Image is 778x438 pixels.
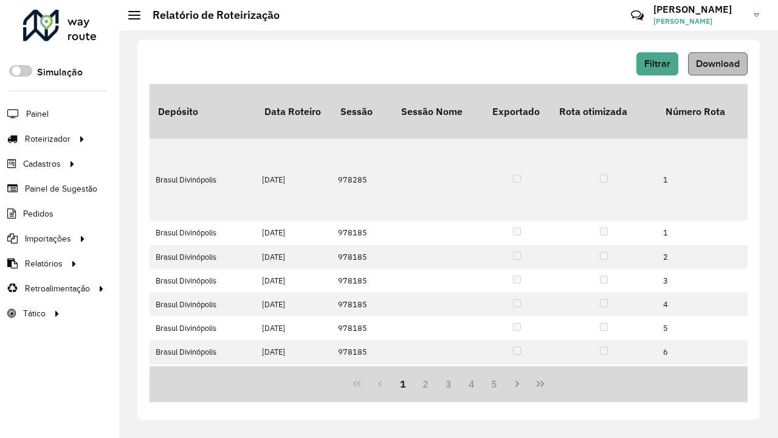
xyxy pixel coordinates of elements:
[657,221,748,245] td: 1
[657,364,748,388] td: 7
[25,257,63,270] span: Relatórios
[657,245,748,269] td: 2
[332,340,393,364] td: 978185
[25,232,71,245] span: Importações
[256,221,332,245] td: [DATE]
[657,340,748,364] td: 6
[332,245,393,269] td: 978185
[332,269,393,293] td: 978185
[506,372,529,395] button: Next Page
[256,139,332,221] td: [DATE]
[256,293,332,316] td: [DATE]
[688,52,748,75] button: Download
[624,2,650,29] a: Contato Rápido
[150,84,256,139] th: Depósito
[23,207,53,220] span: Pedidos
[150,316,256,340] td: Brasul Divinópolis
[23,307,46,320] span: Tático
[391,372,415,395] button: 1
[256,364,332,388] td: [DATE]
[256,269,332,293] td: [DATE]
[484,84,551,139] th: Exportado
[25,133,71,145] span: Roteirizador
[256,316,332,340] td: [DATE]
[653,4,745,15] h3: [PERSON_NAME]
[393,84,484,139] th: Sessão Nome
[657,139,748,221] td: 1
[644,58,670,69] span: Filtrar
[657,269,748,293] td: 3
[657,293,748,316] td: 4
[140,9,280,22] h2: Relatório de Roteirização
[150,245,256,269] td: Brasul Divinópolis
[332,84,393,139] th: Sessão
[636,52,678,75] button: Filtrar
[256,84,332,139] th: Data Roteiro
[332,316,393,340] td: 978185
[150,269,256,293] td: Brasul Divinópolis
[256,245,332,269] td: [DATE]
[37,65,83,80] label: Simulação
[150,139,256,221] td: Brasul Divinópolis
[529,372,552,395] button: Last Page
[332,221,393,245] td: 978185
[150,364,256,388] td: Brasul Divinópolis
[25,182,97,195] span: Painel de Sugestão
[150,221,256,245] td: Brasul Divinópolis
[653,16,745,27] span: [PERSON_NAME]
[551,84,657,139] th: Rota otimizada
[25,282,90,295] span: Retroalimentação
[414,372,437,395] button: 2
[696,58,740,69] span: Download
[332,139,393,221] td: 978285
[483,372,506,395] button: 5
[150,340,256,364] td: Brasul Divinópolis
[657,316,748,340] td: 5
[23,158,61,170] span: Cadastros
[26,108,49,120] span: Painel
[150,293,256,316] td: Brasul Divinópolis
[437,372,460,395] button: 3
[332,293,393,316] td: 978185
[460,372,483,395] button: 4
[657,84,748,139] th: Número Rota
[256,340,332,364] td: [DATE]
[332,364,393,388] td: 978185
